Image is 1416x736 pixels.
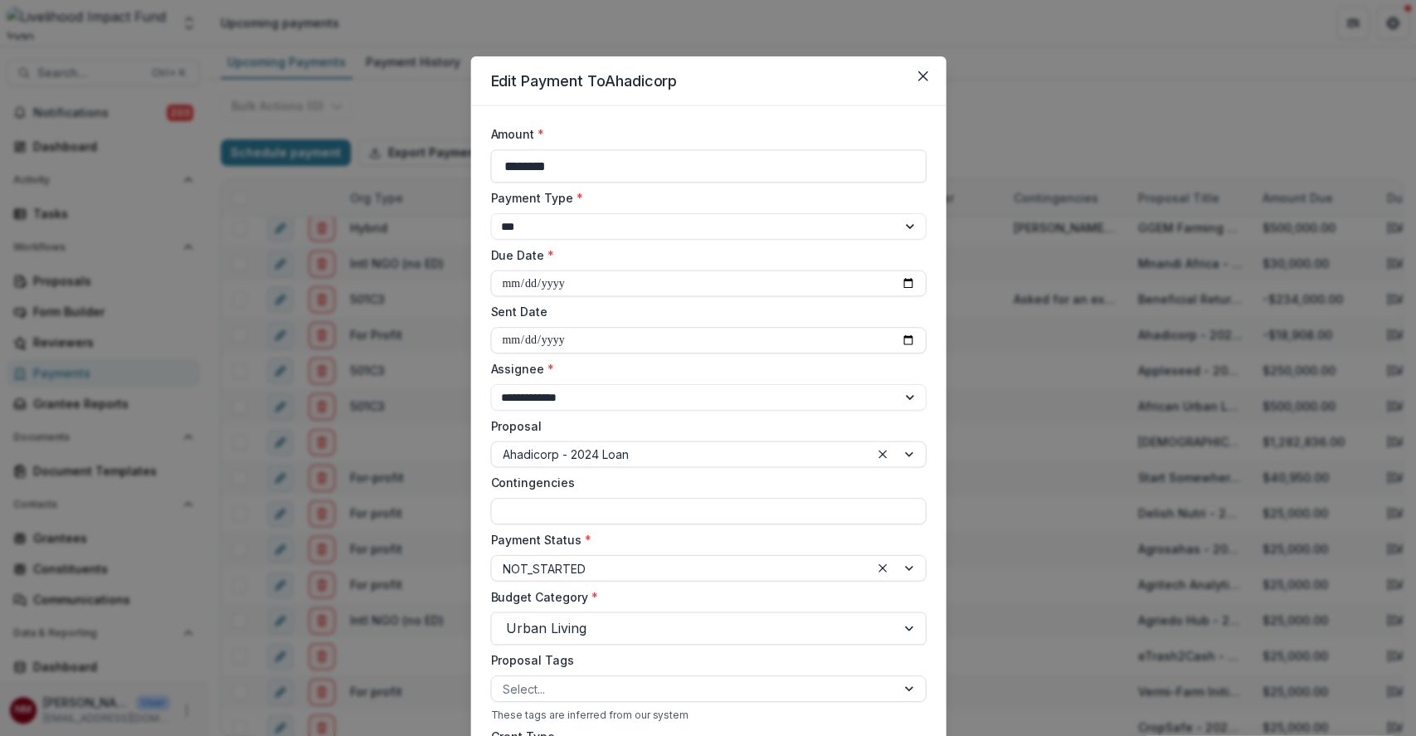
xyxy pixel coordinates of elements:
label: Budget Category [490,588,916,606]
label: Contingencies [490,474,916,491]
div: These tags are inferred from our system [490,709,926,721]
label: Payment Type [490,189,916,207]
button: Close [909,63,936,90]
label: Assignee [490,360,916,378]
div: Clear selected options [872,444,892,464]
div: Clear selected options [872,558,892,578]
label: Proposal [490,417,916,435]
label: Payment Status [490,531,916,548]
label: Due Date [490,246,916,264]
header: Edit Payment To Ahadicorp [470,56,946,106]
label: Amount [490,125,916,143]
label: Proposal Tags [490,651,916,669]
label: Sent Date [490,303,916,320]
